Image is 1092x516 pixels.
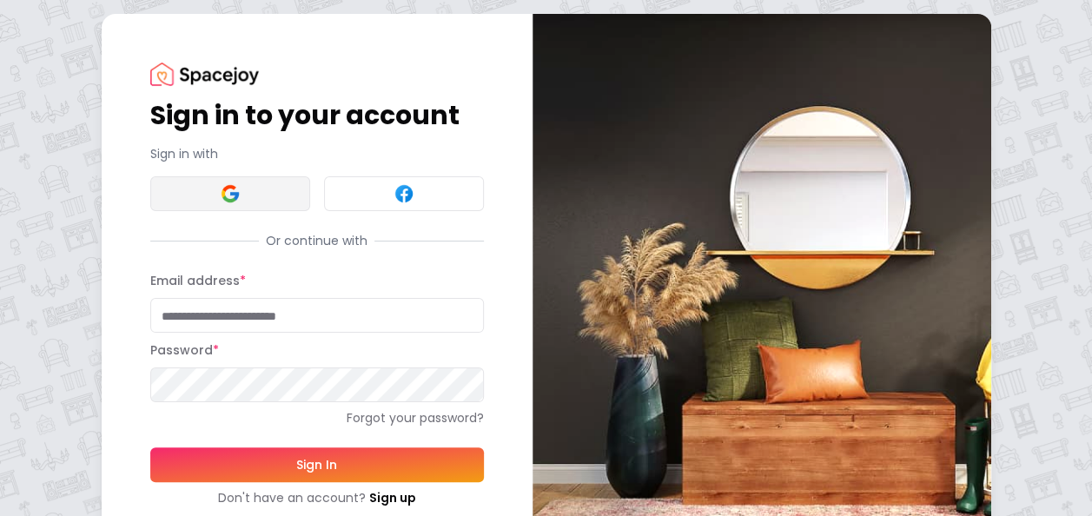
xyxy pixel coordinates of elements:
[394,183,414,204] img: Facebook signin
[259,232,374,249] span: Or continue with
[220,183,241,204] img: Google signin
[150,145,484,162] p: Sign in with
[150,100,484,131] h1: Sign in to your account
[369,489,416,506] a: Sign up
[150,63,259,86] img: Spacejoy Logo
[150,409,484,427] a: Forgot your password?
[150,272,246,289] label: Email address
[150,341,219,359] label: Password
[150,489,484,506] div: Don't have an account?
[150,447,484,482] button: Sign In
